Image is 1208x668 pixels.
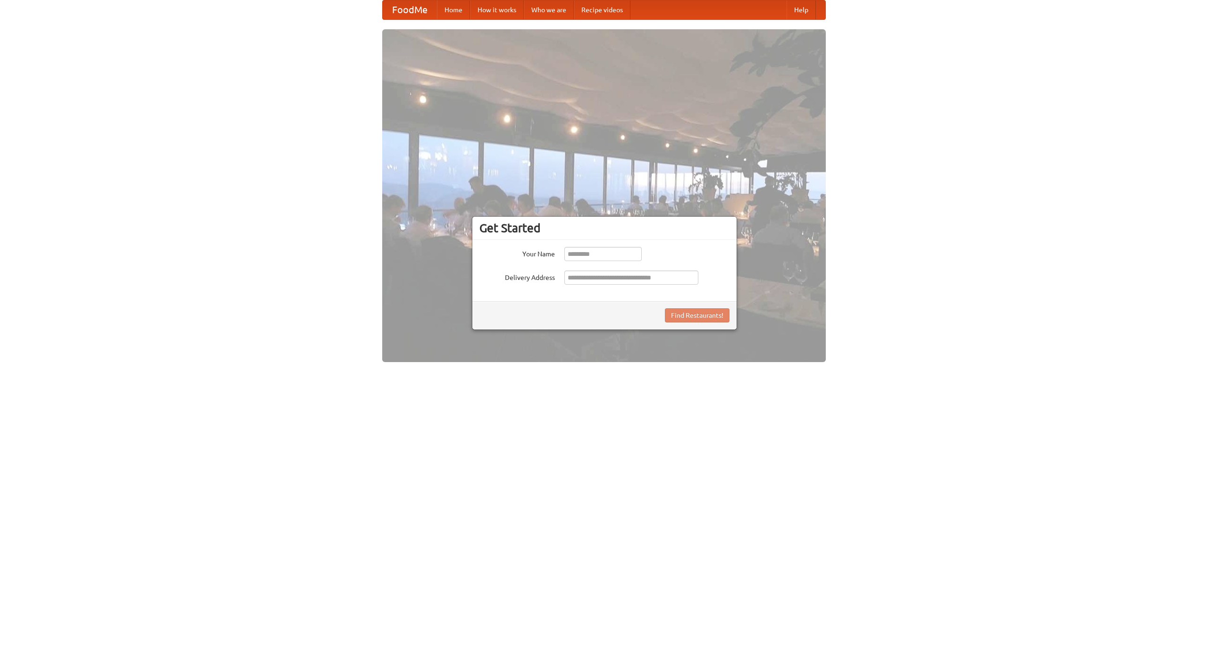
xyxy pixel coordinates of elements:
label: Delivery Address [479,271,555,282]
label: Your Name [479,247,555,259]
a: Home [437,0,470,19]
a: FoodMe [383,0,437,19]
a: Help [787,0,816,19]
button: Find Restaurants! [665,308,730,322]
a: Who we are [524,0,574,19]
h3: Get Started [479,221,730,235]
a: How it works [470,0,524,19]
a: Recipe videos [574,0,630,19]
